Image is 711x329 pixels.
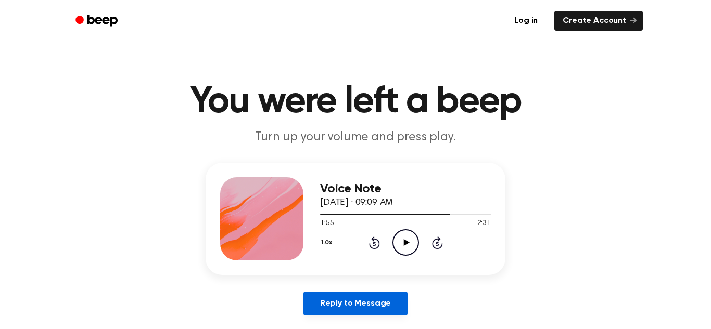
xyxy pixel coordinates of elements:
span: [DATE] · 09:09 AM [320,198,393,207]
a: Reply to Message [303,292,408,315]
button: 1.0x [320,234,336,252]
a: Beep [68,11,127,31]
p: Turn up your volume and press play. [156,129,555,146]
span: 2:31 [477,218,491,229]
a: Log in [504,9,548,33]
h1: You were left a beep [89,83,622,121]
span: 1:55 [320,218,334,229]
h3: Voice Note [320,182,491,196]
a: Create Account [554,11,643,31]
